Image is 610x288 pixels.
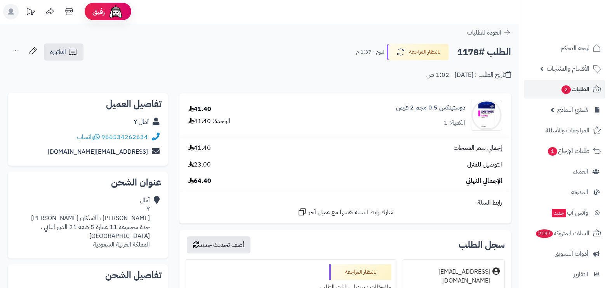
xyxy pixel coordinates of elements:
[309,208,393,217] span: شارك رابط السلة نفسها مع عميل آخر
[48,147,148,156] a: [EMAIL_ADDRESS][DOMAIN_NAME]
[459,240,505,250] h3: سجل الطلب
[329,264,391,280] div: بانتظار المراجعة
[396,103,465,112] a: دوستينكس 0.5 مجم 2 قرص
[552,209,566,217] span: جديد
[188,105,211,114] div: 41.40
[188,144,211,153] span: 41.40
[50,47,66,57] span: الفاتورة
[188,160,211,169] span: 23.00
[387,44,449,60] button: بانتظار المراجعة
[561,43,589,54] span: لوحة التحكم
[524,80,605,99] a: الطلبات2
[551,207,588,218] span: وآتس آب
[547,146,589,156] span: طلبات الإرجاع
[536,229,553,238] span: 2197
[573,166,588,177] span: العملاء
[524,265,605,284] a: التقارير
[524,142,605,160] a: طلبات الإرجاع1
[356,48,386,56] small: اليوم - 1:37 م
[14,271,162,280] h2: تفاصيل الشحن
[467,160,502,169] span: التوصيل للمنزل
[92,7,105,16] span: رفيق
[182,198,508,207] div: رابط السلة
[561,84,589,95] span: الطلبات
[524,162,605,181] a: العملاء
[444,118,465,127] div: الكمية: 1
[187,236,250,253] button: أضف تحديث جديد
[467,28,511,37] a: العودة للطلبات
[21,4,40,21] a: تحديثات المنصة
[524,39,605,57] a: لوحة التحكم
[535,228,589,239] span: السلات المتروكة
[77,132,100,142] a: واتساب
[471,100,502,131] img: 5389655cb4d2210c8f6d9da64de75fd4dcb3-90x90.jpg
[457,44,511,60] h2: الطلب #1178
[524,203,605,222] a: وآتس آبجديد
[524,183,605,201] a: المدونة
[548,147,557,156] span: 1
[546,125,589,136] span: المراجعات والأسئلة
[466,177,502,186] span: الإجمالي النهائي
[408,267,490,285] div: [EMAIL_ADDRESS][DOMAIN_NAME]
[14,178,162,187] h2: عنوان الشحن
[426,71,511,80] div: تاريخ الطلب : [DATE] - 1:02 ص
[454,144,502,153] span: إجمالي سعر المنتجات
[44,43,83,61] a: الفاتورة
[557,104,588,115] span: مُنشئ النماذج
[561,85,571,94] span: 2
[188,117,230,126] div: الوحدة: 41.40
[467,28,501,37] span: العودة للطلبات
[134,117,149,127] a: آمال Y
[554,248,588,259] span: أدوات التسويق
[14,99,162,109] h2: تفاصيل العميل
[188,177,211,186] span: 64.40
[101,132,148,142] a: 966534262634
[14,196,150,249] div: آمال Y [PERSON_NAME] ، الاسكان [PERSON_NAME] جدة مجموعه 11 عمارة 5 شقه 21 الدور الثاني ، [GEOGRAP...
[108,4,123,19] img: ai-face.png
[297,207,393,217] a: شارك رابط السلة نفسها مع عميل آخر
[524,245,605,263] a: أدوات التسويق
[571,187,588,198] span: المدونة
[547,63,589,74] span: الأقسام والمنتجات
[574,269,588,280] span: التقارير
[524,224,605,243] a: السلات المتروكة2197
[524,121,605,140] a: المراجعات والأسئلة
